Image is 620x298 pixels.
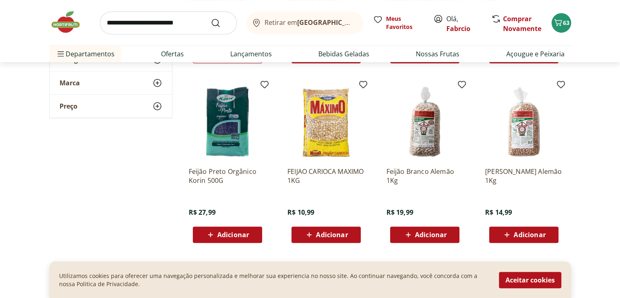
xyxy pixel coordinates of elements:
[446,24,470,33] a: Fabrcio
[373,15,424,31] a: Meus Favoritos
[265,19,355,26] span: Retirar em
[50,95,172,118] button: Preço
[318,49,369,59] a: Bebidas Geladas
[390,227,459,243] button: Adicionar
[287,208,314,217] span: R$ 10,99
[514,231,545,238] span: Adicionar
[563,19,569,27] span: 63
[59,272,489,288] p: Utilizamos cookies para oferecer uma navegação personalizada e melhorar sua experiencia no nosso ...
[485,83,563,160] img: Feijão Fradinho Alemão 1Kg
[386,208,413,217] span: R$ 19,99
[60,79,80,87] span: Marca
[193,227,262,243] button: Adicionar
[386,15,424,31] span: Meus Favoritos
[287,167,365,185] a: FEIJAO CARIOCA MAXIMO 1KG
[499,272,561,288] button: Aceitar cookies
[291,227,361,243] button: Adicionar
[297,18,435,27] b: [GEOGRAPHIC_DATA]/[GEOGRAPHIC_DATA]
[415,231,447,238] span: Adicionar
[386,83,463,160] img: Feijão Branco Alemão 1Kg
[56,44,115,64] span: Departamentos
[316,231,348,238] span: Adicionar
[386,167,463,185] a: Feijão Branco Alemão 1Kg
[485,208,512,217] span: R$ 14,99
[211,18,230,28] button: Submit Search
[489,227,558,243] button: Adicionar
[60,102,77,110] span: Preço
[552,13,571,33] button: Carrinho
[189,83,266,160] img: Feijão Preto Orgânico Korin 500G
[56,44,66,64] button: Menu
[49,10,90,34] img: Hortifruti
[189,167,266,185] a: Feijão Preto Orgânico Korin 500G
[287,83,365,160] img: FEIJAO CARIOCA MAXIMO 1KG
[485,167,563,185] a: [PERSON_NAME] Alemão 1Kg
[161,49,184,59] a: Ofertas
[230,49,272,59] a: Lançamentos
[247,11,363,34] button: Retirar em[GEOGRAPHIC_DATA]/[GEOGRAPHIC_DATA]
[100,11,237,34] input: search
[50,71,172,94] button: Marca
[503,14,541,33] a: Comprar Novamente
[446,14,483,33] span: Olá,
[416,49,459,59] a: Nossas Frutas
[189,208,216,217] span: R$ 27,99
[506,49,564,59] a: Açougue e Peixaria
[217,231,249,238] span: Adicionar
